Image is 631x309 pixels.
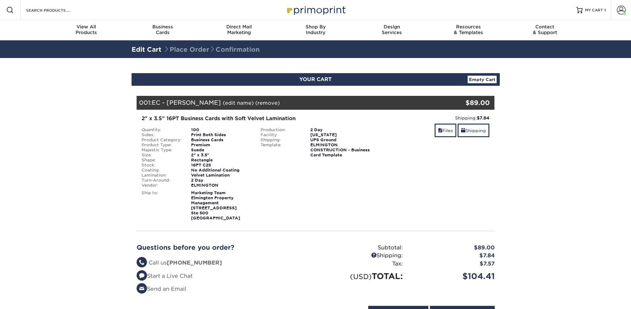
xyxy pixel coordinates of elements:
div: 2" x 3.5" 16PT Business Cards with Soft Velvet Lamination [142,115,370,122]
div: TOTAL: [316,270,408,282]
div: Majestic Type: [137,148,187,153]
a: Contact& Support [507,20,583,40]
div: No Additional Coating [186,168,256,173]
div: Print Both Sides [186,132,256,137]
span: View All [48,24,125,30]
div: $7.57 [408,260,499,268]
h2: Questions before you order? [137,244,311,251]
span: Shop By [277,24,354,30]
div: Size: [137,153,187,158]
a: (remove) [255,100,280,106]
a: Edit Cart [132,46,161,53]
img: Primoprint [284,3,347,17]
div: Marketing [201,24,277,35]
div: Stock: [137,163,187,168]
div: Production: [256,127,306,132]
div: Product Category: [137,137,187,143]
div: $89.00 [408,244,499,252]
div: 2 Day [186,178,256,183]
div: Sides: [137,132,187,137]
a: Start a Live Chat [137,273,193,279]
span: MY CART [585,8,603,13]
a: Shipping [458,124,489,137]
div: Industry [277,24,354,35]
span: Contact [507,24,583,30]
div: Shipping: [316,252,408,260]
div: 2" x 3.5" [186,153,256,158]
div: Velvet Lamination [186,173,256,178]
div: 2 Day [306,127,375,132]
div: Facility: [256,132,306,137]
div: Tax: [316,260,408,268]
span: Place Order Confirmation [163,46,260,53]
a: View AllProducts [48,20,125,40]
div: [US_STATE] [306,132,375,137]
a: Direct MailMarketing [201,20,277,40]
a: DesignServices [354,20,430,40]
input: SEARCH PRODUCTS..... [25,6,87,14]
span: files [438,128,442,133]
div: Premium [186,143,256,148]
div: Business Cards [186,137,256,143]
a: Shop ByIndustry [277,20,354,40]
div: ELMINGTON [186,183,256,188]
div: Shape: [137,158,187,163]
div: & Templates [430,24,507,35]
div: Product Type: [137,143,187,148]
div: 16PT C2S [186,163,256,168]
strong: [PHONE_NUMBER] [167,259,222,266]
strong: $7.84 [477,115,489,120]
div: Vendor: [137,183,187,188]
div: Suede [186,148,256,153]
div: $89.00 [435,98,490,108]
span: Direct Mail [201,24,277,30]
div: Subtotal: [316,244,408,252]
span: shipping [461,128,465,133]
div: Template: [256,143,306,158]
a: BusinessCards [124,20,201,40]
span: Business [124,24,201,30]
li: Call us [137,259,311,267]
span: YOUR CART [299,76,332,82]
div: Cards [124,24,201,35]
div: Quantity: [137,127,187,132]
strong: Marketing Team Elmington Property Management [STREET_ADDRESS] Ste 500 [GEOGRAPHIC_DATA] [191,190,240,220]
div: Lamination: [137,173,187,178]
div: ELMINGTON CONSTRUCTION - Business Card Template [306,143,375,158]
a: Empty Cart [468,76,497,83]
div: Coating: [137,168,187,173]
div: Shipping: [380,115,490,121]
div: 100 [186,127,256,132]
div: Products [48,24,125,35]
div: 001: [137,96,435,110]
div: UPS Ground [306,137,375,143]
div: Turn-Around: [137,178,187,183]
a: Resources& Templates [430,20,507,40]
div: & Support [507,24,583,35]
a: Send an Email [137,286,186,292]
div: $104.41 [408,270,499,282]
div: Shipping: [256,137,306,143]
a: Files [435,124,456,137]
a: (edit name) [223,100,254,106]
div: Services [354,24,430,35]
span: 1 [604,8,606,12]
small: (USD) [350,272,372,281]
span: Design [354,24,430,30]
div: $7.84 [408,252,499,260]
div: Rectangle [186,158,256,163]
div: Ship to: [137,190,187,221]
span: Resources [430,24,507,30]
span: EC - [PERSON_NAME] [152,99,221,106]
